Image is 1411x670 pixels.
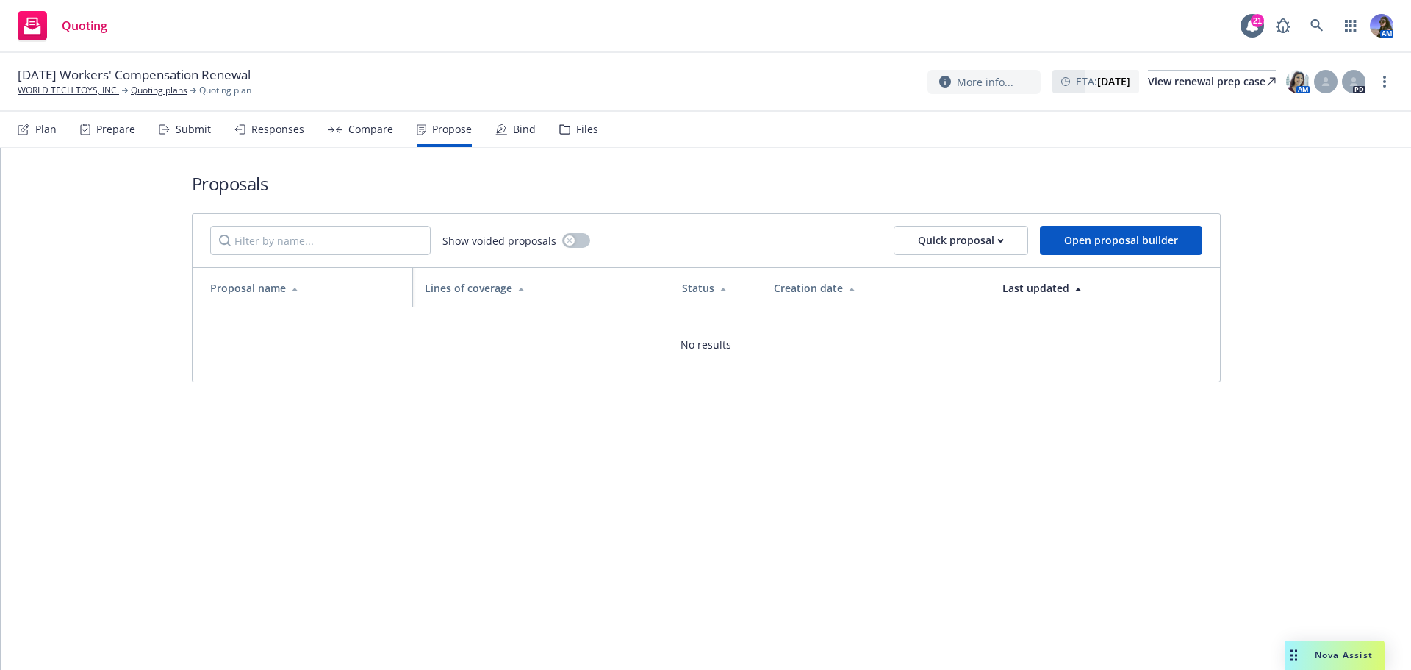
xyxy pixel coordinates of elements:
span: No results [681,337,731,352]
div: Lines of coverage [425,280,659,296]
a: Report a Bug [1268,11,1298,40]
div: Bind [513,124,536,135]
span: ETA : [1076,74,1130,89]
div: 21 [1251,14,1264,27]
a: more [1376,73,1393,90]
span: More info... [957,74,1013,90]
span: Open proposal builder [1064,233,1178,247]
button: Open proposal builder [1040,226,1202,255]
span: Quoting [62,20,107,32]
div: Quick proposal [918,227,1004,254]
div: Drag to move [1285,641,1303,670]
button: Nova Assist [1285,641,1385,670]
div: Last updated [1002,280,1207,296]
div: Plan [35,124,57,135]
div: View renewal prep case [1148,71,1276,93]
div: Prepare [96,124,135,135]
a: WORLD TECH TOYS, INC. [18,84,119,97]
a: View renewal prep case [1148,70,1276,93]
input: Filter by name... [210,226,431,255]
span: Nova Assist [1315,649,1373,661]
strong: [DATE] [1097,74,1130,88]
div: Responses [251,124,304,135]
img: photo [1286,70,1310,93]
button: More info... [927,70,1041,94]
a: Switch app [1336,11,1365,40]
a: Quoting [12,5,113,46]
button: Quick proposal [894,226,1028,255]
a: Search [1302,11,1332,40]
div: Submit [176,124,211,135]
span: Quoting plan [199,84,251,97]
img: photo [1370,14,1393,38]
div: Propose [432,124,472,135]
h1: Proposals [192,171,1221,196]
div: Status [682,280,750,296]
div: Files [576,124,598,135]
div: Compare [348,124,393,135]
span: [DATE] Workers' Compensation Renewal [18,66,251,84]
div: Creation date [774,280,979,296]
a: Quoting plans [131,84,187,97]
span: Show voided proposals [442,233,556,249]
div: Proposal name [210,280,401,296]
